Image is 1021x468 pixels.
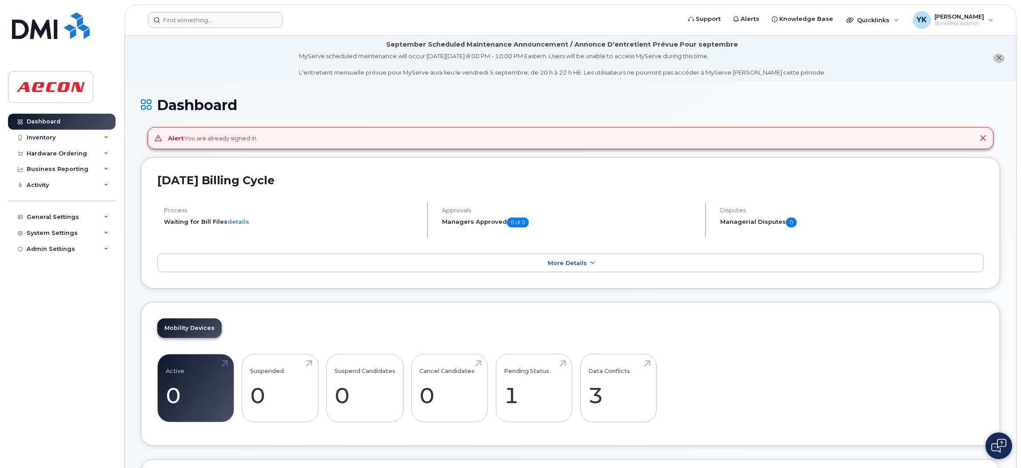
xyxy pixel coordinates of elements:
strong: Alert [168,135,184,142]
a: Pending Status 1 [504,359,564,417]
a: Cancel Candidates 0 [419,359,479,417]
h1: Dashboard [141,97,1000,113]
a: Data Conflicts 3 [588,359,648,417]
button: close notification [993,54,1005,63]
span: 0 [786,218,797,227]
dd: 0 [335,382,395,409]
h4: Approvals [442,207,698,214]
span: More Details [548,260,587,266]
a: details [227,218,249,225]
a: Mobility Devices [157,318,222,338]
img: Open chat [991,439,1006,453]
h5: Managerial Disputes [720,218,984,227]
h4: Disputes [720,207,984,214]
h4: Process [164,207,419,214]
div: You are already signed in. [168,134,258,143]
li: Waiting for Bill Files [164,218,419,226]
a: Suspended 0 [250,359,310,417]
div: September Scheduled Maintenance Announcement / Annonce D'entretient Prévue Pour septembre [386,40,738,49]
h4: Suspend Candidates [335,368,395,374]
div: MyServe scheduled maintenance will occur [DATE][DATE] 8:00 PM - 10:00 PM Eastern. Users will be u... [299,52,826,77]
h2: [DATE] Billing Cycle [157,174,984,187]
h5: Managers Approved [442,218,698,227]
span: 0 of 0 [507,218,529,227]
a: Active 0 [166,359,226,417]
